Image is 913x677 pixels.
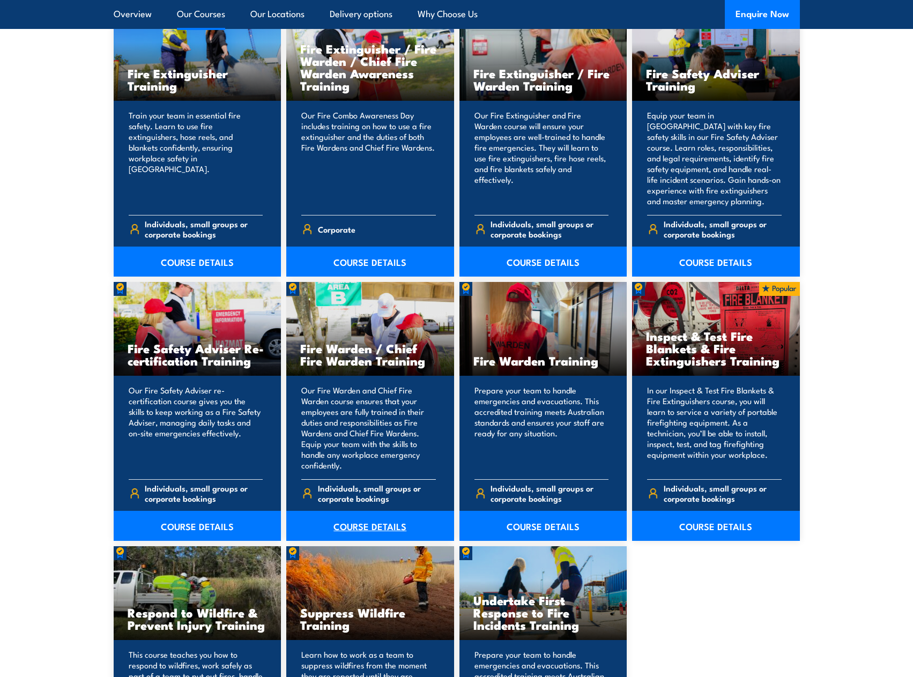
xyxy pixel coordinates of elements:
[632,511,800,541] a: COURSE DETAILS
[632,247,800,277] a: COURSE DETAILS
[128,67,268,92] h3: Fire Extinguisher Training
[301,110,436,206] p: Our Fire Combo Awareness Day includes training on how to use a fire extinguisher and the duties o...
[129,110,263,206] p: Train your team in essential fire safety. Learn to use fire extinguishers, hose reels, and blanke...
[664,219,782,239] span: Individuals, small groups or corporate bookings
[318,483,436,503] span: Individuals, small groups or corporate bookings
[145,483,263,503] span: Individuals, small groups or corporate bookings
[491,483,608,503] span: Individuals, small groups or corporate bookings
[300,342,440,367] h3: Fire Warden / Chief Fire Warden Training
[114,247,281,277] a: COURSE DETAILS
[128,606,268,631] h3: Respond to Wildfire & Prevent Injury Training
[473,67,613,92] h3: Fire Extinguisher / Fire Warden Training
[646,67,786,92] h3: Fire Safety Adviser Training
[646,330,786,367] h3: Inspect & Test Fire Blankets & Fire Extinguishers Training
[664,483,782,503] span: Individuals, small groups or corporate bookings
[473,354,613,367] h3: Fire Warden Training
[286,511,454,541] a: COURSE DETAILS
[318,221,355,237] span: Corporate
[473,594,613,631] h3: Undertake First Response to Fire Incidents Training
[491,219,608,239] span: Individuals, small groups or corporate bookings
[129,385,263,471] p: Our Fire Safety Adviser re-certification course gives you the skills to keep working as a Fire Sa...
[647,110,782,206] p: Equip your team in [GEOGRAPHIC_DATA] with key fire safety skills in our Fire Safety Adviser cours...
[647,385,782,471] p: In our Inspect & Test Fire Blankets & Fire Extinguishers course, you will learn to service a vari...
[474,385,609,471] p: Prepare your team to handle emergencies and evacuations. This accredited training meets Australia...
[145,219,263,239] span: Individuals, small groups or corporate bookings
[459,247,627,277] a: COURSE DETAILS
[300,606,440,631] h3: Suppress Wildfire Training
[300,42,440,92] h3: Fire Extinguisher / Fire Warden / Chief Fire Warden Awareness Training
[474,110,609,206] p: Our Fire Extinguisher and Fire Warden course will ensure your employees are well-trained to handl...
[301,385,436,471] p: Our Fire Warden and Chief Fire Warden course ensures that your employees are fully trained in the...
[128,342,268,367] h3: Fire Safety Adviser Re-certification Training
[286,247,454,277] a: COURSE DETAILS
[459,511,627,541] a: COURSE DETAILS
[114,511,281,541] a: COURSE DETAILS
